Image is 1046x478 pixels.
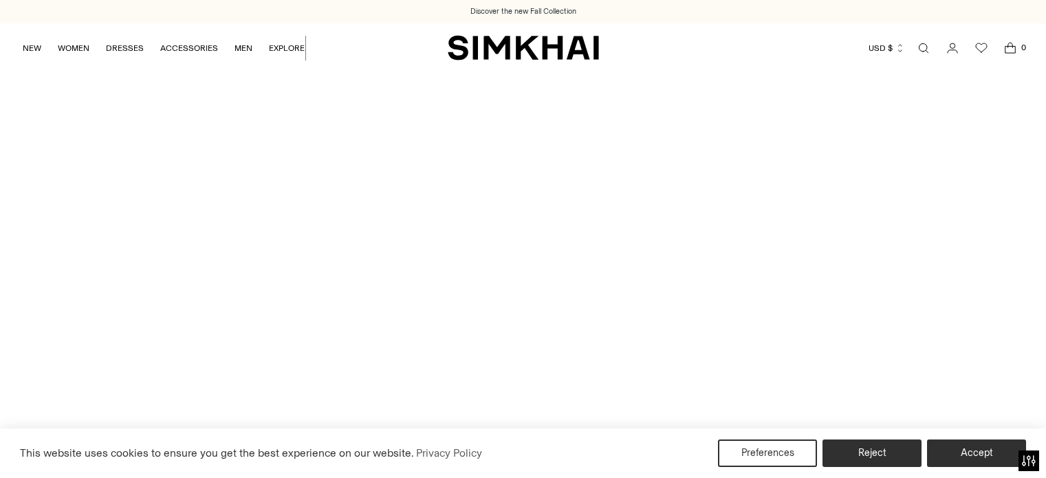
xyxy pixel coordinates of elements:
[414,443,484,464] a: Privacy Policy (opens in a new tab)
[269,33,305,63] a: EXPLORE
[1017,41,1029,54] span: 0
[996,34,1024,62] a: Open cart modal
[20,446,414,459] span: This website uses cookies to ensure you get the best experience on our website.
[160,33,218,63] a: ACCESSORIES
[58,33,89,63] a: WOMEN
[448,34,599,61] a: SIMKHAI
[939,34,966,62] a: Go to the account page
[910,34,937,62] a: Open search modal
[822,439,922,467] button: Reject
[470,6,576,17] a: Discover the new Fall Collection
[927,439,1026,467] button: Accept
[968,34,995,62] a: Wishlist
[23,33,41,63] a: NEW
[235,33,252,63] a: MEN
[106,33,144,63] a: DRESSES
[718,439,817,467] button: Preferences
[869,33,905,63] button: USD $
